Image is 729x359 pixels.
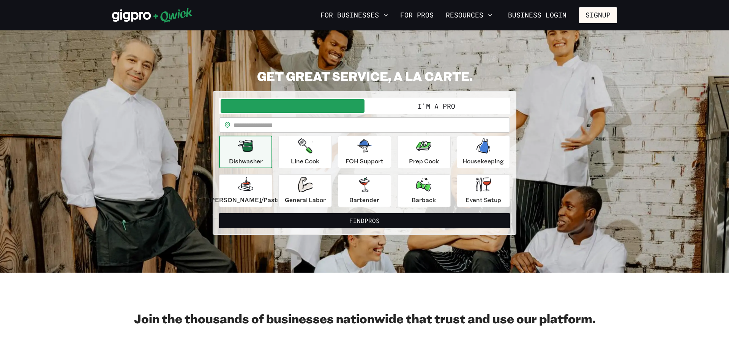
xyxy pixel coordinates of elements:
[397,9,437,22] a: For Pros
[465,195,501,204] p: Event Setup
[285,195,326,204] p: General Labor
[502,7,573,23] a: Business Login
[579,7,617,23] button: Signup
[349,195,379,204] p: Bartender
[219,136,272,168] button: Dishwasher
[112,311,617,326] h2: Join the thousands of businesses nationwide that trust and use our platform.
[278,174,331,207] button: General Labor
[229,157,263,166] p: Dishwasher
[317,9,391,22] button: For Businesses
[278,136,331,168] button: Line Cook
[338,136,391,168] button: FOH Support
[219,174,272,207] button: [PERSON_NAME]/Pastry
[291,157,319,166] p: Line Cook
[338,174,391,207] button: Bartender
[457,136,510,168] button: Housekeeping
[219,213,510,228] button: FindPros
[397,174,450,207] button: Barback
[443,9,495,22] button: Resources
[397,136,450,168] button: Prep Cook
[412,195,436,204] p: Barback
[462,157,504,166] p: Housekeeping
[409,157,439,166] p: Prep Cook
[457,174,510,207] button: Event Setup
[213,68,516,84] h2: GET GREAT SERVICE, A LA CARTE.
[112,8,192,23] img: Qwick
[208,195,283,204] p: [PERSON_NAME]/Pastry
[221,99,364,113] button: I'm a Business
[346,157,383,166] p: FOH Support
[364,99,508,113] button: I'm a Pro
